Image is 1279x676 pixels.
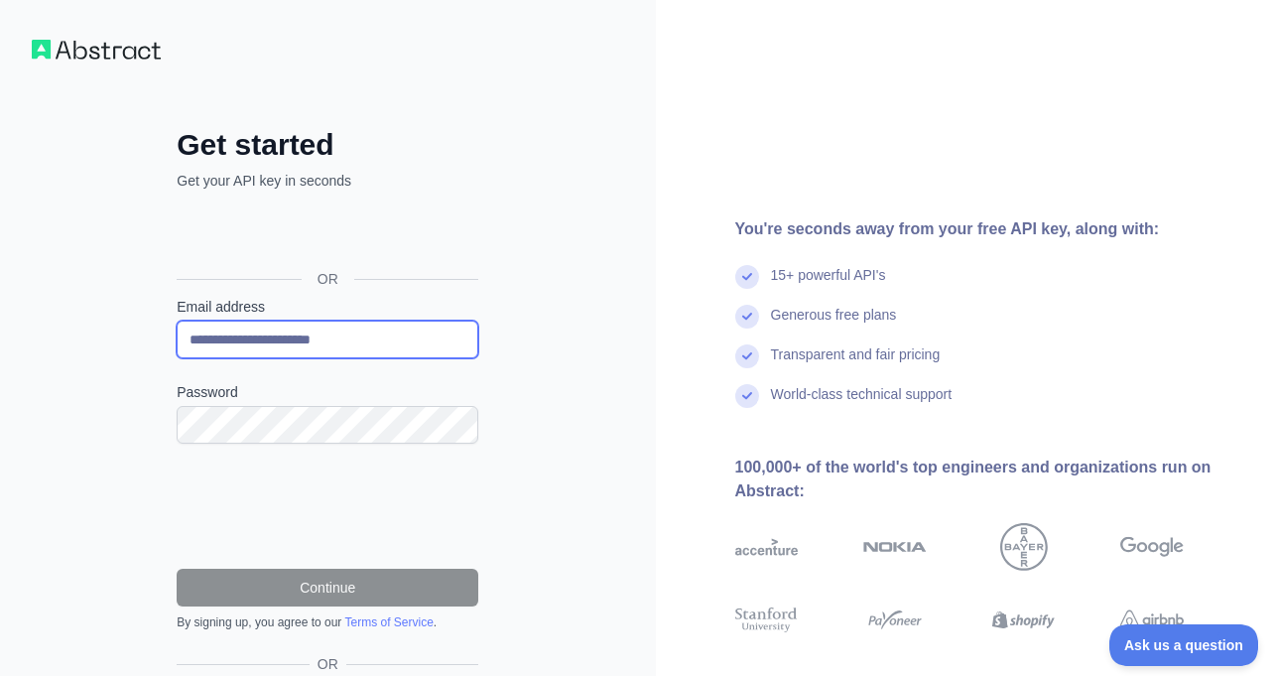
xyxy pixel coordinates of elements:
iframe: reCAPTCHA [177,468,478,545]
div: 100,000+ of the world's top engineers and organizations run on Abstract: [735,456,1248,503]
img: check mark [735,305,759,329]
span: OR [310,654,346,674]
p: Get your API key in seconds [177,171,478,191]
img: check mark [735,384,759,408]
h2: Get started [177,127,478,163]
div: Generous free plans [771,305,897,344]
button: Continue [177,569,478,607]
iframe: Toggle Customer Support [1109,624,1259,666]
img: accenture [735,523,799,571]
img: check mark [735,265,759,289]
div: World-class technical support [771,384,953,424]
img: bayer [1000,523,1048,571]
span: OR [302,269,354,289]
img: payoneer [863,605,927,636]
iframe: Sign in with Google Button [167,212,484,256]
div: By signing up, you agree to our . [177,614,478,630]
img: Workflow [32,40,161,60]
img: nokia [863,523,927,571]
img: stanford university [735,605,799,636]
img: google [1120,523,1184,571]
img: shopify [992,605,1056,636]
img: check mark [735,344,759,368]
div: Transparent and fair pricing [771,344,941,384]
div: 15+ powerful API's [771,265,886,305]
a: Terms of Service [344,615,433,629]
label: Email address [177,297,478,317]
div: You're seconds away from your free API key, along with: [735,217,1248,241]
label: Password [177,382,478,402]
img: airbnb [1120,605,1184,636]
